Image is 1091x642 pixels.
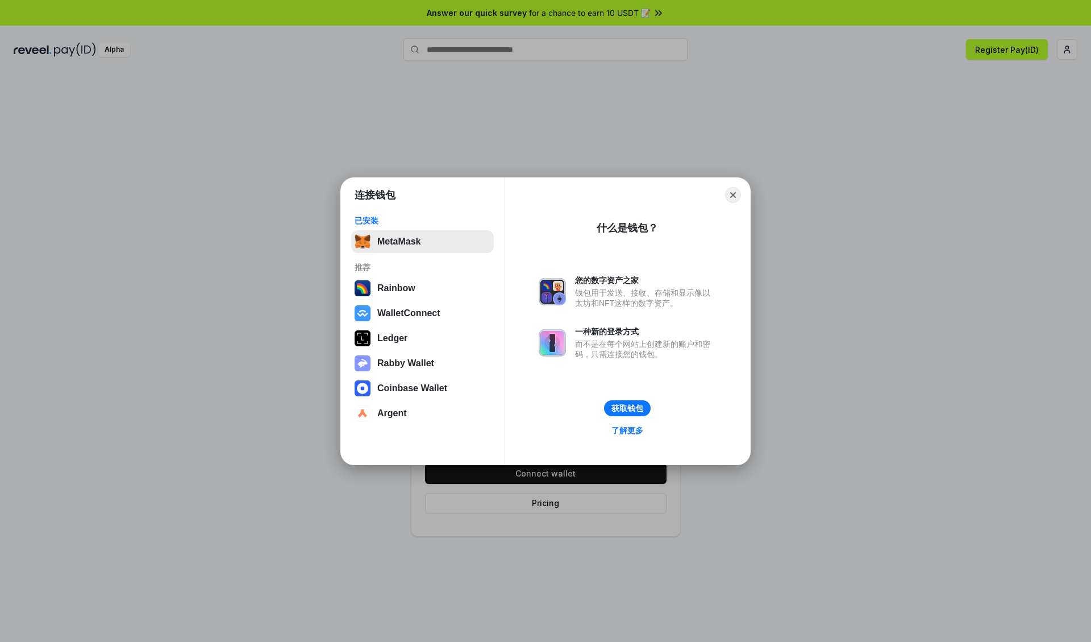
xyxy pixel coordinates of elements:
[351,402,494,425] button: Argent
[355,405,370,421] img: svg+xml,%3Csvg%20width%3D%2228%22%20height%3D%2228%22%20viewBox%3D%220%200%2028%2028%22%20fill%3D...
[351,302,494,325] button: WalletConnect
[355,216,490,226] div: 已安装
[351,277,494,300] button: Rainbow
[377,333,407,343] div: Ledger
[355,355,370,371] img: svg+xml,%3Csvg%20xmlns%3D%22http%3A%2F%2Fwww.w3.org%2F2000%2Fsvg%22%20fill%3D%22none%22%20viewBox...
[355,234,370,250] img: svg+xml,%3Csvg%20fill%3D%22none%22%20height%3D%2233%22%20viewBox%3D%220%200%2035%2033%22%20width%...
[575,326,716,337] div: 一种新的登录方式
[377,283,415,293] div: Rainbow
[355,188,395,202] h1: 连接钱包
[539,278,566,305] img: svg+xml,%3Csvg%20xmlns%3D%22http%3A%2F%2Fwww.w3.org%2F2000%2Fsvg%22%20fill%3D%22none%22%20viewBox...
[377,308,440,318] div: WalletConnect
[597,221,658,235] div: 什么是钱包？
[355,330,370,346] img: svg+xml,%3Csvg%20xmlns%3D%22http%3A%2F%2Fwww.w3.org%2F2000%2Fsvg%22%20width%3D%2228%22%20height%3...
[725,187,741,203] button: Close
[355,380,370,396] img: svg+xml,%3Csvg%20width%3D%2228%22%20height%3D%2228%22%20viewBox%3D%220%200%2028%2028%22%20fill%3D...
[351,377,494,400] button: Coinbase Wallet
[351,230,494,253] button: MetaMask
[377,408,407,419] div: Argent
[604,400,651,416] button: 获取钱包
[605,423,650,438] a: 了解更多
[575,339,716,359] div: 而不是在每个网站上创建新的账户和密码，只需连接您的钱包。
[575,275,716,285] div: 您的数字资产之家
[539,329,566,357] img: svg+xml,%3Csvg%20xmlns%3D%22http%3A%2F%2Fwww.w3.org%2F2000%2Fsvg%22%20fill%3D%22none%22%20viewBox...
[377,383,447,394] div: Coinbase Wallet
[575,288,716,308] div: 钱包用于发送、接收、存储和显示像以太坊和NFT这样的数字资产。
[377,358,434,368] div: Rabby Wallet
[355,262,490,272] div: 推荐
[611,403,643,413] div: 获取钱包
[351,327,494,350] button: Ledger
[611,425,643,436] div: 了解更多
[355,280,370,296] img: svg+xml,%3Csvg%20width%3D%22120%22%20height%3D%22120%22%20viewBox%3D%220%200%20120%20120%22%20fil...
[355,305,370,321] img: svg+xml,%3Csvg%20width%3D%2228%22%20height%3D%2228%22%20viewBox%3D%220%200%2028%2028%22%20fill%3D...
[351,352,494,375] button: Rabby Wallet
[377,237,420,247] div: MetaMask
